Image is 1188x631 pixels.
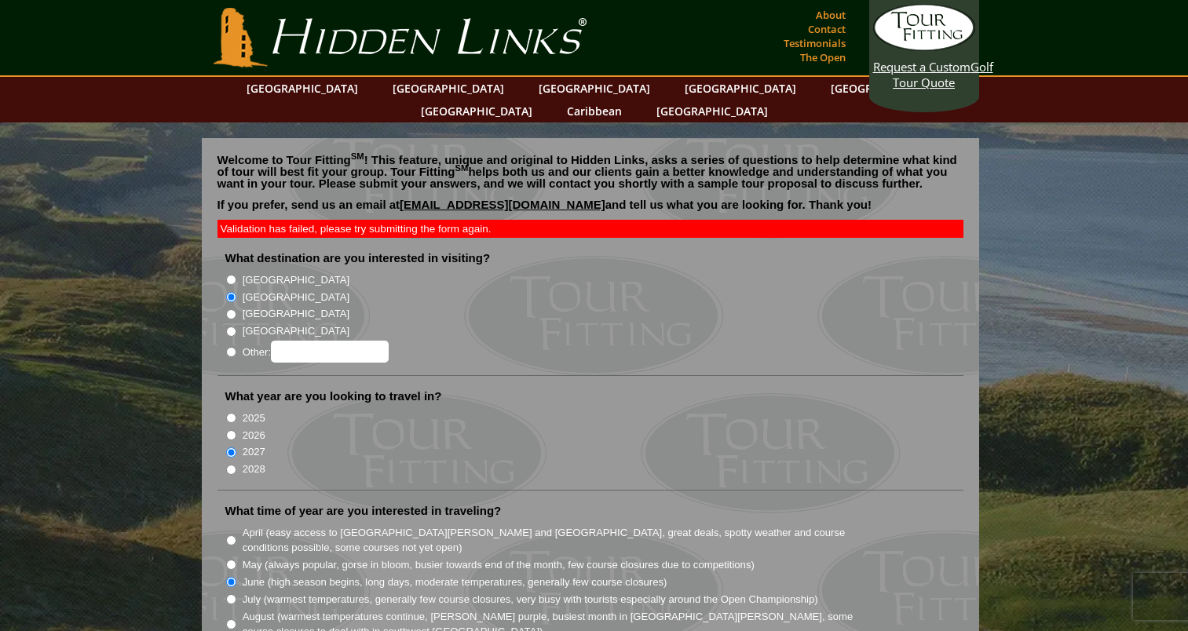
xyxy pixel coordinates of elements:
[217,154,963,189] p: Welcome to Tour Fitting ! This feature, unique and original to Hidden Links, asks a series of que...
[243,444,265,460] label: 2027
[531,77,658,100] a: [GEOGRAPHIC_DATA]
[225,388,442,404] label: What year are you looking to travel in?
[243,306,349,322] label: [GEOGRAPHIC_DATA]
[873,59,971,75] span: Request a Custom
[812,4,850,26] a: About
[455,163,469,173] sup: SM
[243,341,389,363] label: Other:
[796,46,850,68] a: The Open
[217,199,963,222] p: If you prefer, send us an email at and tell us what you are looking for. Thank you!
[225,250,491,266] label: What destination are you interested in visiting?
[243,461,265,477] label: 2028
[243,557,755,573] label: May (always popular, gorse in bloom, busier towards end of the month, few course closures due to ...
[243,272,349,288] label: [GEOGRAPHIC_DATA]
[225,503,502,519] label: What time of year are you interested in traveling?
[677,77,804,100] a: [GEOGRAPHIC_DATA]
[243,428,265,443] label: 2026
[385,77,512,100] a: [GEOGRAPHIC_DATA]
[243,574,667,590] label: June (high season begins, long days, moderate temperatures, generally few course closures)
[243,410,265,426] label: 2025
[243,525,874,556] label: April (easy access to [GEOGRAPHIC_DATA][PERSON_NAME] and [GEOGRAPHIC_DATA], great deals, spotty w...
[873,4,975,90] a: Request a CustomGolf Tour Quote
[351,151,364,161] sup: SM
[243,592,818,607] label: July (warmest temperatures, generally few course closures, very busy with tourists especially aro...
[243,290,349,305] label: [GEOGRAPHIC_DATA]
[413,100,540,122] a: [GEOGRAPHIC_DATA]
[649,100,776,122] a: [GEOGRAPHIC_DATA]
[400,198,605,211] a: [EMAIL_ADDRESS][DOMAIN_NAME]
[239,77,366,100] a: [GEOGRAPHIC_DATA]
[804,18,850,40] a: Contact
[217,220,963,238] div: Validation has failed, please try submitting the form again.
[243,323,349,339] label: [GEOGRAPHIC_DATA]
[271,341,389,363] input: Other:
[559,100,630,122] a: Caribbean
[780,32,850,54] a: Testimonials
[823,77,950,100] a: [GEOGRAPHIC_DATA]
